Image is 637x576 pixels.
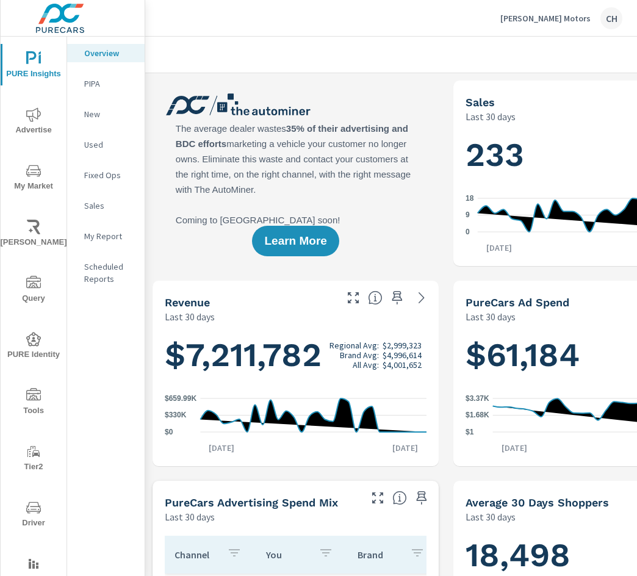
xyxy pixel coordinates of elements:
[329,340,379,350] p: Regional Avg:
[384,442,426,454] p: [DATE]
[252,226,339,256] button: Learn More
[4,332,63,362] span: PURE Identity
[84,200,135,212] p: Sales
[4,276,63,306] span: Query
[466,309,516,324] p: Last 30 days
[165,509,215,524] p: Last 30 days
[466,296,569,309] h5: PureCars Ad Spend
[383,360,422,370] p: $4,001,652
[500,13,591,24] p: [PERSON_NAME] Motors
[67,44,145,62] div: Overview
[67,135,145,154] div: Used
[165,334,426,376] h1: $7,211,782
[165,394,196,403] text: $659.99K
[466,109,516,124] p: Last 30 days
[67,74,145,93] div: PIPA
[600,7,622,29] div: CH
[266,549,309,561] p: You
[478,242,520,254] p: [DATE]
[84,108,135,120] p: New
[165,296,210,309] h5: Revenue
[466,496,609,509] h5: Average 30 Days Shoppers
[4,107,63,137] span: Advertise
[383,340,422,350] p: $2,999,323
[340,350,379,360] p: Brand Avg:
[387,288,407,308] span: Save this to your personalized report
[67,196,145,215] div: Sales
[466,411,489,420] text: $1.68K
[466,194,474,203] text: 18
[84,261,135,285] p: Scheduled Reports
[4,500,63,530] span: Driver
[264,236,326,247] span: Learn More
[165,428,173,436] text: $0
[383,350,422,360] p: $4,996,614
[84,169,135,181] p: Fixed Ops
[466,211,470,220] text: 9
[466,228,470,236] text: 0
[493,442,536,454] p: [DATE]
[165,496,338,509] h5: PureCars Advertising Spend Mix
[165,411,187,420] text: $330K
[4,388,63,418] span: Tools
[353,360,379,370] p: All Avg:
[4,164,63,193] span: My Market
[200,442,243,454] p: [DATE]
[4,444,63,474] span: Tier2
[358,549,400,561] p: Brand
[4,220,63,250] span: [PERSON_NAME]
[392,491,407,505] span: This table looks at how you compare to the amount of budget you spend per channel as opposed to y...
[165,309,215,324] p: Last 30 days
[412,488,431,508] span: Save this to your personalized report
[84,230,135,242] p: My Report
[84,77,135,90] p: PIPA
[466,428,474,436] text: $1
[67,257,145,288] div: Scheduled Reports
[412,288,431,308] a: See more details in report
[368,488,387,508] button: Make Fullscreen
[344,288,363,308] button: Make Fullscreen
[67,166,145,184] div: Fixed Ops
[67,105,145,123] div: New
[466,394,489,403] text: $3.37K
[175,549,217,561] p: Channel
[84,47,135,59] p: Overview
[67,227,145,245] div: My Report
[466,509,516,524] p: Last 30 days
[466,96,495,109] h5: Sales
[4,51,63,81] span: PURE Insights
[84,139,135,151] p: Used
